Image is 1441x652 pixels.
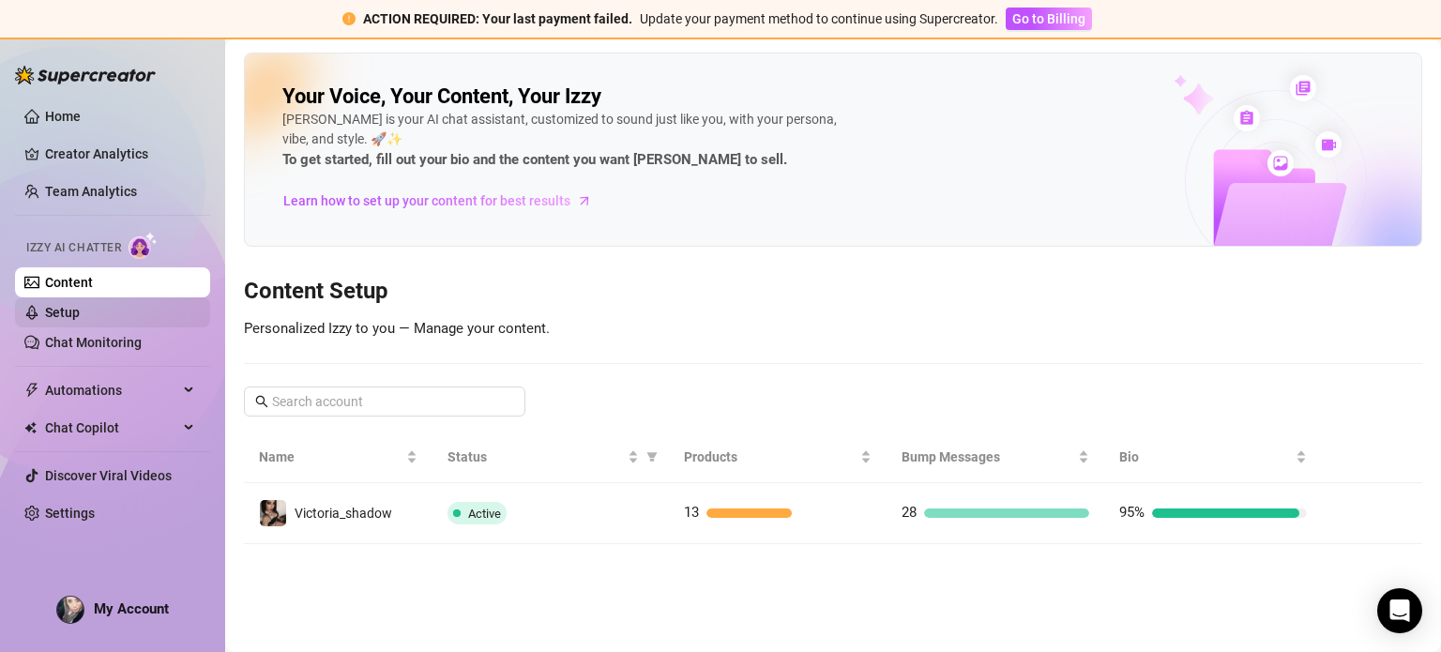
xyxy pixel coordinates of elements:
span: Update your payment method to continue using Supercreator. [640,11,998,26]
th: Status [432,432,668,483]
a: Team Analytics [45,184,137,199]
a: Settings [45,506,95,521]
span: exclamation-circle [342,12,356,25]
img: Chat Copilot [24,421,37,434]
a: Creator Analytics [45,139,195,169]
a: Go to Billing [1006,11,1092,26]
a: Setup [45,305,80,320]
span: Personalized Izzy to you — Manage your content. [244,320,550,337]
a: Content [45,275,93,290]
h2: Your Voice, Your Content, Your Izzy [282,83,601,110]
img: ai-chatter-content-library-cLFOSyPT.png [1130,54,1421,246]
a: Learn how to set up your content for best results [282,186,606,216]
span: Products [684,447,857,467]
h3: Content Setup [244,277,1422,307]
span: 28 [902,504,917,521]
span: Automations [45,375,178,405]
span: Active [468,507,501,521]
a: Chat Monitoring [45,335,142,350]
a: Home [45,109,81,124]
span: thunderbolt [24,383,39,398]
th: Bio [1104,432,1322,483]
input: Search account [272,391,499,412]
strong: ACTION REQUIRED: Your last payment failed. [363,11,632,26]
img: ACg8ocIq1PKz16rusxmlEHnC5MaOh3IZD8Lc2_rDK_o_VEVuzRrONOzz=s96-c [57,597,83,623]
strong: To get started, fill out your bio and the content you want [PERSON_NAME] to sell. [282,151,787,168]
span: Go to Billing [1012,11,1085,26]
span: My Account [94,600,169,617]
a: Discover Viral Videos [45,468,172,483]
img: logo-BBDzfeDw.svg [15,66,156,84]
img: Victoria_shadow [260,500,286,526]
span: Chat Copilot [45,413,178,443]
div: [PERSON_NAME] is your AI chat assistant, customized to sound just like you, with your persona, vi... [282,110,845,172]
span: Izzy AI Chatter [26,239,121,257]
span: Status [447,447,623,467]
span: Victoria_shadow [295,506,392,521]
img: AI Chatter [129,232,158,259]
span: Name [259,447,402,467]
th: Bump Messages [887,432,1104,483]
span: Learn how to set up your content for best results [283,190,570,211]
span: Bio [1119,447,1292,467]
th: Name [244,432,432,483]
button: Go to Billing [1006,8,1092,30]
span: search [255,395,268,408]
span: filter [646,451,658,462]
span: filter [643,443,661,471]
span: arrow-right [575,191,594,210]
span: 13 [684,504,699,521]
th: Products [669,432,887,483]
span: 95% [1119,504,1145,521]
div: Open Intercom Messenger [1377,588,1422,633]
span: Bump Messages [902,447,1074,467]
